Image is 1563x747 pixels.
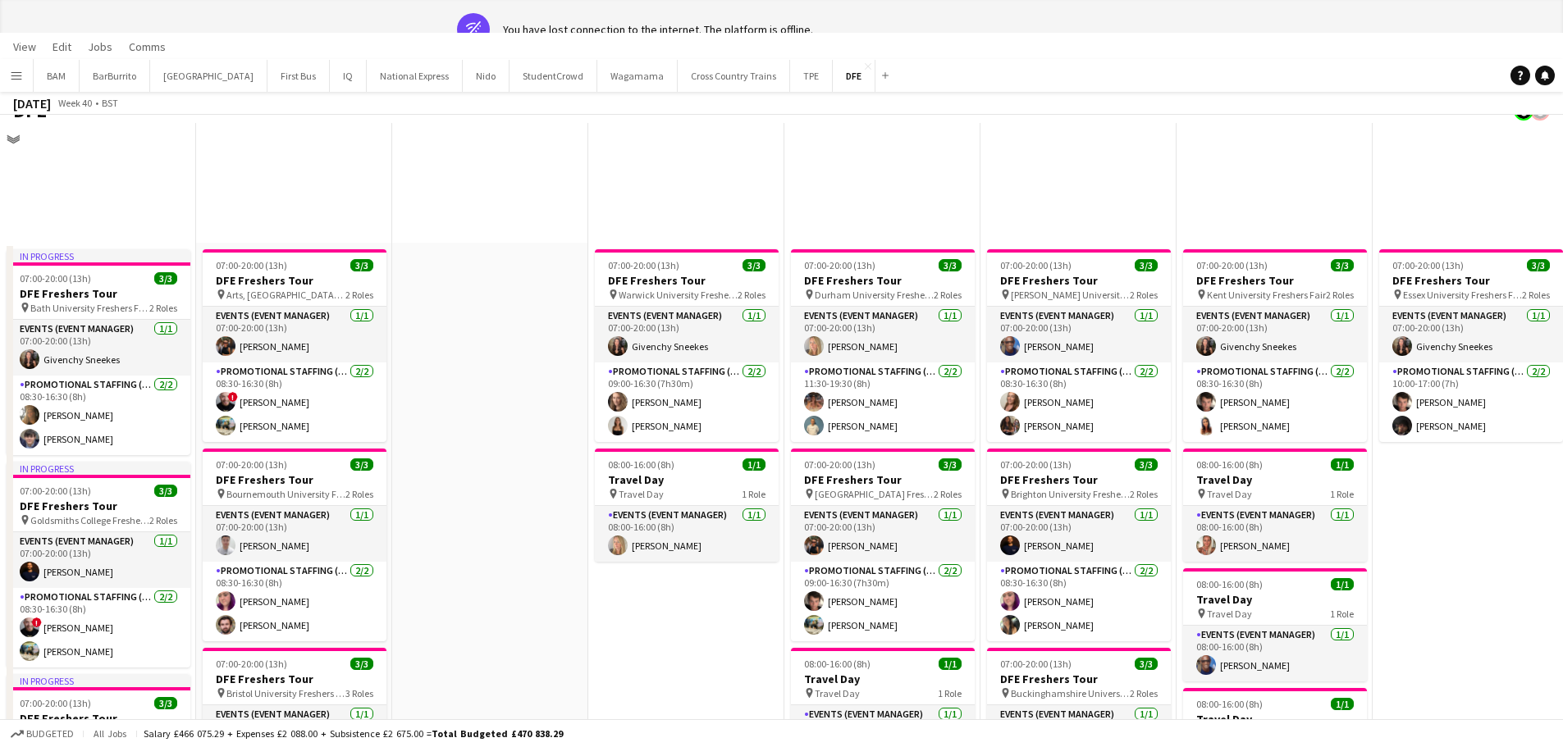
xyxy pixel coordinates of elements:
[228,392,238,402] span: !
[939,658,962,670] span: 1/1
[1135,458,1158,471] span: 3/3
[345,687,373,699] span: 3 Roles
[791,249,975,442] app-job-card: 07:00-20:00 (13h)3/3DFE Freshers Tour Durham University Freshers Fair2 RolesEvents (Event Manager...
[367,60,463,92] button: National Express
[1330,608,1354,620] span: 1 Role
[987,449,1171,641] app-job-card: 07:00-20:00 (13h)3/3DFE Freshers Tour Brighton University Freshers Fair2 RolesEvents (Event Manag...
[13,95,51,112] div: [DATE]
[791,449,975,641] app-job-card: 07:00-20:00 (13h)3/3DFE Freshers Tour [GEOGRAPHIC_DATA] Freshers Fair2 RolesEvents (Event Manager...
[1130,687,1158,699] span: 2 Roles
[987,362,1171,442] app-card-role: Promotional Staffing (Brand Ambassadors)2/208:30-16:30 (8h)[PERSON_NAME][PERSON_NAME]
[595,472,779,487] h3: Travel Day
[203,449,386,641] div: 07:00-20:00 (13h)3/3DFE Freshers Tour Bournemouth University Freshers Fair2 RolesEvents (Event Ma...
[934,289,962,301] span: 2 Roles
[791,362,975,442] app-card-role: Promotional Staffing (Brand Ambassadors)2/211:30-19:30 (8h)[PERSON_NAME][PERSON_NAME]
[102,97,118,109] div: BST
[7,588,190,667] app-card-role: Promotional Staffing (Brand Ambassadors)2/208:30-16:30 (8h)![PERSON_NAME][PERSON_NAME]
[7,249,190,455] div: In progress07:00-20:00 (13h)3/3DFE Freshers Tour Bath University Freshers Fair2 RolesEvents (Even...
[790,60,833,92] button: TPE
[345,289,373,301] span: 2 Roles
[1196,578,1263,590] span: 08:00-16:00 (8h)
[791,307,975,362] app-card-role: Events (Event Manager)1/107:00-20:00 (13h)[PERSON_NAME]
[597,60,678,92] button: Wagamama
[154,485,177,497] span: 3/3
[7,36,43,57] a: View
[226,687,345,699] span: Bristol University Freshers Fair
[7,532,190,588] app-card-role: Events (Event Manager)1/107:00-20:00 (13h)[PERSON_NAME]
[619,488,664,500] span: Travel Day
[987,506,1171,562] app-card-role: Events (Event Manager)1/107:00-20:00 (13h)[PERSON_NAME]
[350,458,373,471] span: 3/3
[608,259,679,271] span: 07:00-20:00 (13h)
[1331,458,1354,471] span: 1/1
[1379,249,1563,442] div: 07:00-20:00 (13h)3/3DFE Freshers Tour Essex University Freshers Fair2 RolesEvents (Event Manager)...
[432,727,563,740] span: Total Budgeted £470 838.29
[1331,259,1354,271] span: 3/3
[1207,289,1326,301] span: Kent University Freshers Fair
[463,60,510,92] button: Nido
[1183,712,1367,727] h3: Travel Day
[743,259,766,271] span: 3/3
[595,362,779,442] app-card-role: Promotional Staffing (Brand Ambassadors)2/209:00-16:30 (7h30m)[PERSON_NAME][PERSON_NAME]
[1379,273,1563,288] h3: DFE Freshers Tour
[1522,289,1550,301] span: 2 Roles
[938,687,962,699] span: 1 Role
[1183,568,1367,681] app-job-card: 08:00-16:00 (8h)1/1Travel Day Travel Day1 RoleEvents (Event Manager)1/108:00-16:00 (8h)[PERSON_NAME]
[987,472,1171,487] h3: DFE Freshers Tour
[1000,658,1072,670] span: 07:00-20:00 (13h)
[987,249,1171,442] app-job-card: 07:00-20:00 (13h)3/3DFE Freshers Tour [PERSON_NAME] University Freshers Fair2 RolesEvents (Event ...
[791,672,975,686] h3: Travel Day
[1183,472,1367,487] h3: Travel Day
[595,449,779,562] div: 08:00-16:00 (8h)1/1Travel Day Travel Day1 RoleEvents (Event Manager)1/108:00-16:00 (8h)[PERSON_NAME]
[203,307,386,362] app-card-role: Events (Event Manager)1/107:00-20:00 (13h)[PERSON_NAME]
[30,514,149,526] span: Goldsmiths College Freshers Fair
[1379,362,1563,442] app-card-role: Promotional Staffing (Brand Ambassadors)2/210:00-17:00 (7h)[PERSON_NAME][PERSON_NAME]
[203,249,386,442] app-job-card: 07:00-20:00 (13h)3/3DFE Freshers Tour Arts, [GEOGRAPHIC_DATA] Freshers Fair2 RolesEvents (Event M...
[619,289,738,301] span: Warwick University Freshers Fair
[46,36,78,57] a: Edit
[738,289,766,301] span: 2 Roles
[1011,687,1130,699] span: Buckinghamshire University Freshers Fair
[595,249,779,442] app-job-card: 07:00-20:00 (13h)3/3DFE Freshers Tour Warwick University Freshers Fair2 RolesEvents (Event Manage...
[791,472,975,487] h3: DFE Freshers Tour
[20,697,91,709] span: 07:00-20:00 (13h)
[1207,488,1252,500] span: Travel Day
[503,22,813,37] div: You have lost connection to the internet. The platform is offline.
[26,728,74,740] span: Budgeted
[1011,289,1130,301] span: [PERSON_NAME] University Freshers Fair
[154,272,177,285] span: 3/3
[1011,488,1130,500] span: Brighton University Freshers Fair
[1331,698,1354,710] span: 1/1
[7,499,190,513] h3: DFE Freshers Tour
[939,259,962,271] span: 3/3
[203,672,386,686] h3: DFE Freshers Tour
[7,674,190,687] div: In progress
[1330,488,1354,500] span: 1 Role
[226,488,345,500] span: Bournemouth University Freshers Fair
[81,36,119,57] a: Jobs
[1183,362,1367,442] app-card-role: Promotional Staffing (Brand Ambassadors)2/208:30-16:30 (8h)[PERSON_NAME][PERSON_NAME]
[1135,259,1158,271] span: 3/3
[122,36,172,57] a: Comms
[13,39,36,54] span: View
[20,485,91,497] span: 07:00-20:00 (13h)
[20,272,91,285] span: 07:00-20:00 (13h)
[34,60,80,92] button: BAM
[80,60,150,92] button: BarBurrito
[144,727,563,740] div: Salary £466 075.29 + Expenses £2 088.00 + Subsistence £2 675.00 =
[345,488,373,500] span: 2 Roles
[1196,458,1263,471] span: 08:00-16:00 (8h)
[987,273,1171,288] h3: DFE Freshers Tour
[7,462,190,667] div: In progress07:00-20:00 (13h)3/3DFE Freshers Tour Goldsmiths College Freshers Fair2 RolesEvents (E...
[1379,307,1563,362] app-card-role: Events (Event Manager)1/107:00-20:00 (13h)Givenchy Sneekes
[1183,249,1367,442] app-job-card: 07:00-20:00 (13h)3/3DFE Freshers Tour Kent University Freshers Fair2 RolesEvents (Event Manager)1...
[1183,273,1367,288] h3: DFE Freshers Tour
[149,514,177,526] span: 2 Roles
[226,289,345,301] span: Arts, [GEOGRAPHIC_DATA] Freshers Fair
[1326,289,1354,301] span: 2 Roles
